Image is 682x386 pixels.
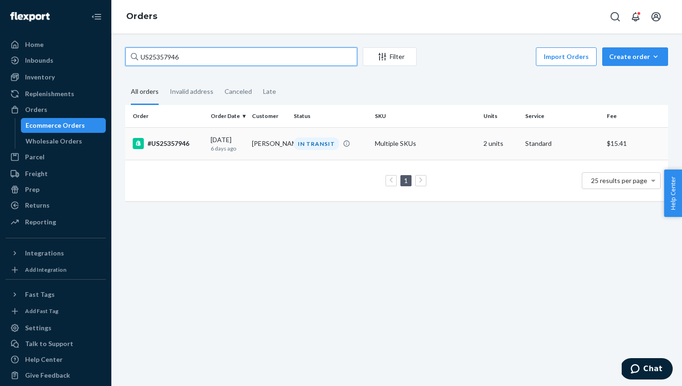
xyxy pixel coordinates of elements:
button: Open notifications [626,7,645,26]
div: Give Feedback [25,371,70,380]
a: Help Center [6,352,106,367]
button: Open account menu [647,7,665,26]
div: Replenishments [25,89,74,98]
td: [PERSON_NAME] [248,127,290,160]
input: Search orders [125,47,357,66]
a: Home [6,37,106,52]
div: Filter [363,52,416,61]
a: Add Fast Tag [6,306,106,317]
button: Fast Tags [6,287,106,302]
button: Talk to Support [6,336,106,351]
div: Parcel [25,152,45,162]
a: Prep [6,182,106,197]
a: Inventory [6,70,106,85]
p: Standard [525,139,599,148]
span: 25 results per page [591,177,647,184]
a: Parcel [6,150,106,164]
a: Reporting [6,215,106,229]
th: Order Date [207,105,249,127]
div: Inbounds [25,56,53,65]
div: Add Integration [25,266,66,274]
th: Fee [603,105,668,127]
div: Create order [609,52,661,61]
a: Ecommerce Orders [21,118,106,133]
a: Settings [6,321,106,335]
div: Wholesale Orders [26,137,82,146]
a: Returns [6,198,106,213]
div: Prep [25,185,39,194]
button: Give Feedback [6,368,106,383]
a: Page 1 is your current page [402,177,410,184]
div: Returns [25,201,50,210]
div: Home [25,40,44,49]
div: Customer [252,112,286,120]
div: Talk to Support [25,339,73,348]
td: $15.41 [603,127,668,160]
button: Help Center [664,170,682,217]
button: Integrations [6,246,106,261]
th: Order [125,105,207,127]
div: Reporting [25,217,56,227]
button: Filter [363,47,417,66]
div: Help Center [25,355,63,364]
button: Import Orders [536,47,597,66]
div: Ecommerce Orders [26,121,85,130]
a: Orders [6,102,106,117]
div: #US25357946 [133,138,203,149]
td: Multiple SKUs [371,127,480,160]
div: Add Fast Tag [25,307,58,315]
div: All orders [131,79,159,105]
div: [DATE] [211,135,245,152]
a: Wholesale Orders [21,134,106,149]
div: Settings [25,323,51,333]
button: Create order [602,47,668,66]
div: Fast Tags [25,290,55,299]
th: Service [521,105,603,127]
p: 6 days ago [211,144,245,152]
a: Inbounds [6,53,106,68]
th: Status [290,105,372,127]
a: Orders [126,11,157,21]
a: Freight [6,166,106,181]
div: Invalid address [170,79,213,104]
a: Replenishments [6,86,106,101]
div: Late [263,79,276,104]
div: Integrations [25,249,64,258]
div: Canceled [225,79,252,104]
a: Add Integration [6,264,106,275]
div: Freight [25,169,48,178]
div: Inventory [25,72,55,82]
div: Orders [25,105,47,114]
img: Flexport logo [10,12,50,21]
iframe: Opens a widget where you can chat to one of our agents [622,358,673,381]
div: IN TRANSIT [294,137,339,150]
th: SKU [371,105,480,127]
button: Close Navigation [87,7,106,26]
button: Open Search Box [606,7,624,26]
ol: breadcrumbs [119,3,165,30]
td: 2 units [480,127,521,160]
th: Units [480,105,521,127]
